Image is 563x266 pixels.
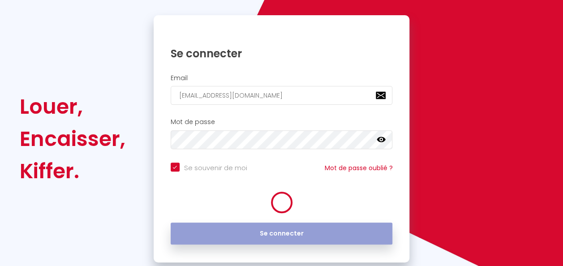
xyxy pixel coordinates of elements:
button: Ouvrir le widget de chat LiveChat [7,4,34,30]
h2: Mot de passe [171,118,393,126]
div: Kiffer. [20,155,125,187]
button: Se connecter [171,223,393,245]
input: Ton Email [171,86,393,105]
div: Louer, [20,90,125,123]
h2: Email [171,74,393,82]
div: Encaisser, [20,123,125,155]
a: Mot de passe oublié ? [324,163,392,172]
h1: Se connecter [171,47,393,60]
